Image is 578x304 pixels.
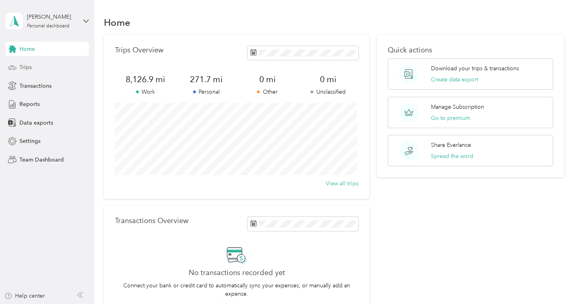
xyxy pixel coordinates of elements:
[237,88,298,96] p: Other
[19,156,64,164] span: Team Dashboard
[115,281,358,298] p: Connect your bank or credit card to automatically sync your expenses, or manually add an expense.
[431,64,519,73] p: Download your trips & transactions
[19,82,52,90] span: Transactions
[115,74,176,85] span: 8,126.9 mi
[431,114,470,122] button: Go to premium
[298,74,359,85] span: 0 mi
[19,100,40,108] span: Reports
[19,45,35,53] span: Home
[104,18,130,27] h1: Home
[431,152,473,160] button: Spread the word
[431,103,484,111] p: Manage Subscription
[115,217,188,225] p: Transactions Overview
[388,46,553,54] p: Quick actions
[237,74,298,85] span: 0 mi
[4,292,45,300] button: Help center
[326,179,358,188] button: View all trips
[431,75,478,84] button: Create data export
[115,46,163,54] p: Trips Overview
[27,13,77,21] div: [PERSON_NAME]
[189,269,285,277] h2: No transactions recorded yet
[19,63,32,71] span: Trips
[115,88,176,96] p: Work
[298,88,359,96] p: Unclassified
[431,141,471,149] p: Share Everlance
[19,119,53,127] span: Data exports
[176,88,237,96] p: Personal
[27,24,69,29] div: Personal dashboard
[534,260,578,304] iframe: Everlance-gr Chat Button Frame
[176,74,237,85] span: 271.7 mi
[19,137,40,145] span: Settings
